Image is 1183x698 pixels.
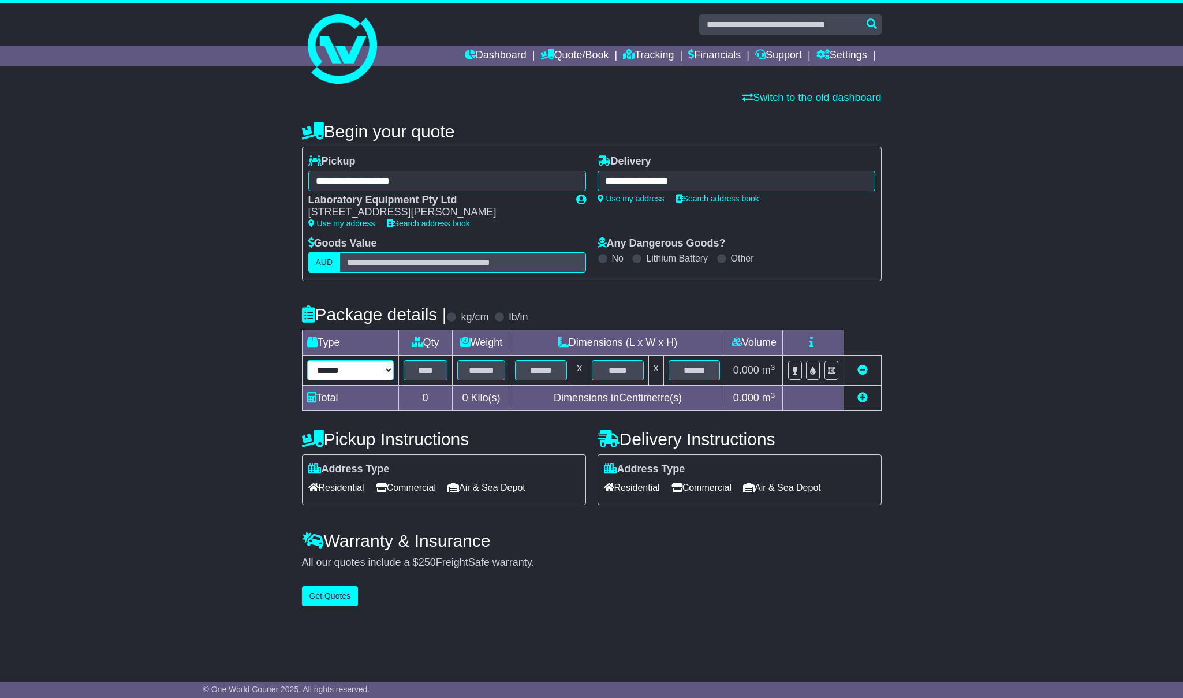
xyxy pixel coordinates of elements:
[598,237,726,250] label: Any Dangerous Goods?
[302,586,359,606] button: Get Quotes
[671,479,732,497] span: Commercial
[743,479,821,497] span: Air & Sea Depot
[465,46,527,66] a: Dashboard
[762,364,775,376] span: m
[308,194,565,207] div: Laboratory Equipment Pty Ltd
[398,330,452,356] td: Qty
[308,463,390,476] label: Address Type
[598,194,665,203] a: Use my address
[510,330,725,356] td: Dimensions (L x W x H)
[302,430,586,449] h4: Pickup Instructions
[731,253,754,264] label: Other
[447,479,525,497] span: Air & Sea Depot
[302,330,398,356] td: Type
[762,392,775,404] span: m
[509,311,528,324] label: lb/in
[648,356,663,386] td: x
[452,330,510,356] td: Weight
[604,463,685,476] label: Address Type
[676,194,759,203] a: Search address book
[733,364,759,376] span: 0.000
[419,557,436,568] span: 250
[462,392,468,404] span: 0
[461,311,488,324] label: kg/cm
[771,363,775,372] sup: 3
[510,386,725,411] td: Dimensions in Centimetre(s)
[646,253,708,264] label: Lithium Battery
[604,479,660,497] span: Residential
[308,479,364,497] span: Residential
[688,46,741,66] a: Financials
[308,155,356,168] label: Pickup
[733,392,759,404] span: 0.000
[452,386,510,411] td: Kilo(s)
[742,92,881,103] a: Switch to the old dashboard
[308,237,377,250] label: Goods Value
[302,305,447,324] h4: Package details |
[755,46,802,66] a: Support
[725,330,783,356] td: Volume
[376,479,436,497] span: Commercial
[771,391,775,400] sup: 3
[302,386,398,411] td: Total
[398,386,452,411] td: 0
[598,430,882,449] h4: Delivery Instructions
[308,252,341,273] label: AUD
[308,206,565,219] div: [STREET_ADDRESS][PERSON_NAME]
[203,685,370,694] span: © One World Courier 2025. All rights reserved.
[387,219,470,228] a: Search address book
[302,122,882,141] h4: Begin your quote
[598,155,651,168] label: Delivery
[302,557,882,569] div: All our quotes include a $ FreightSafe warranty.
[612,253,624,264] label: No
[857,392,868,404] a: Add new item
[540,46,609,66] a: Quote/Book
[572,356,587,386] td: x
[857,364,868,376] a: Remove this item
[623,46,674,66] a: Tracking
[308,219,375,228] a: Use my address
[302,531,882,550] h4: Warranty & Insurance
[816,46,867,66] a: Settings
